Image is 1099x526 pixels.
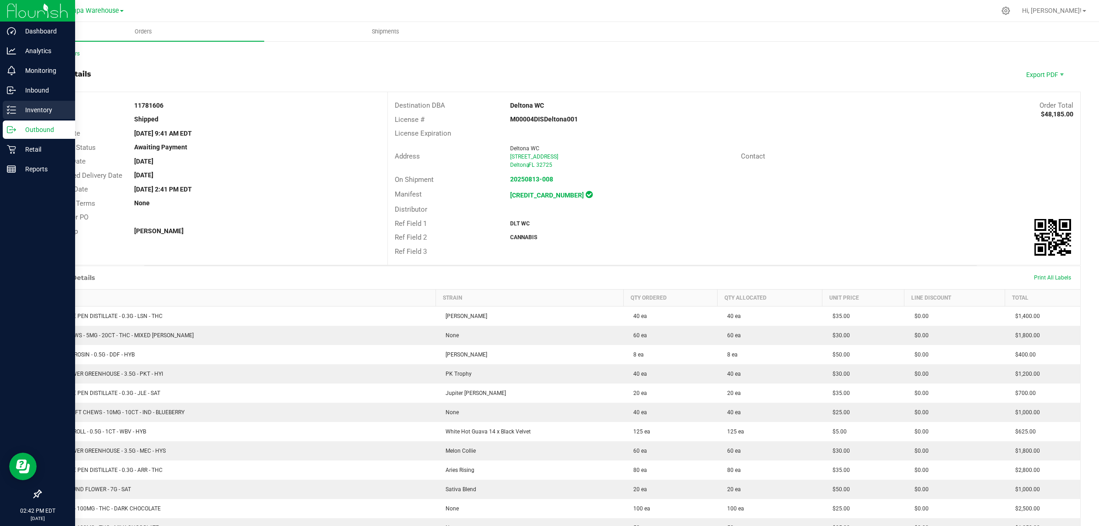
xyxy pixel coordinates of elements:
strong: Shipped [134,115,158,123]
span: Destination DBA [395,101,445,110]
th: Item [41,290,436,307]
span: $0.00 [910,351,929,358]
th: Total [1005,290,1080,307]
span: $2,800.00 [1011,467,1040,473]
span: [STREET_ADDRESS] [510,153,558,160]
span: $625.00 [1011,428,1036,435]
span: None [441,409,459,416]
span: [PERSON_NAME] [441,351,487,358]
span: 40 ea [723,371,741,377]
span: Shipments [359,27,412,36]
span: $35.00 [828,467,850,473]
th: Unit Price [822,290,904,307]
span: 20 ea [723,390,741,396]
span: $50.00 [828,486,850,493]
span: None [441,332,459,339]
inline-svg: Inventory [7,105,16,115]
span: $25.00 [828,505,850,512]
p: Retail [16,144,71,155]
th: Qty Ordered [623,290,717,307]
p: Inbound [16,85,71,96]
inline-svg: Retail [7,145,16,154]
span: Hi, [PERSON_NAME]! [1022,7,1082,14]
span: FT - GROUND FLOWER - 7G - SAT [47,486,131,493]
span: $0.00 [910,467,929,473]
span: Orders [122,27,164,36]
inline-svg: Dashboard [7,27,16,36]
span: $0.00 [910,332,929,339]
inline-svg: Analytics [7,46,16,55]
strong: [DATE] [134,158,153,165]
span: 20 ea [629,486,647,493]
span: $30.00 [828,448,850,454]
span: $35.00 [828,313,850,319]
span: $35.00 [828,390,850,396]
span: 80 ea [629,467,647,473]
span: 40 ea [629,313,647,319]
span: HT - BAR - 100MG - THC - DARK CHOCOLATE [47,505,161,512]
span: $0.00 [910,390,929,396]
p: [DATE] [4,515,71,522]
span: Deltona WC [510,145,539,152]
a: Orders [22,22,264,41]
span: $30.00 [828,371,850,377]
span: 32725 [536,162,552,168]
inline-svg: Monitoring [7,66,16,75]
p: 02:42 PM EDT [4,507,71,515]
span: In Sync [586,190,593,199]
inline-svg: Outbound [7,125,16,134]
inline-svg: Inbound [7,86,16,95]
span: $0.00 [910,428,929,435]
span: $50.00 [828,351,850,358]
a: 20250813-008 [510,175,553,183]
qrcode: 11781606 [1034,219,1071,256]
span: Tampa Warehouse [63,7,119,15]
span: $0.00 [910,313,929,319]
span: On Shipment [395,175,434,184]
th: Strain [435,290,623,307]
span: None [441,505,459,512]
span: $400.00 [1011,351,1036,358]
a: Shipments [264,22,506,41]
span: 60 ea [723,332,741,339]
span: [PERSON_NAME] [441,313,487,319]
span: 125 ea [723,428,744,435]
strong: [DATE] [134,171,153,179]
span: Export PDF [1017,66,1072,82]
span: FT - VAPE PEN DISTILLATE - 0.3G - LSN - THC [47,313,163,319]
span: $0.00 [910,409,929,416]
strong: CANNABIS [510,234,537,241]
strong: [PERSON_NAME] [134,227,184,235]
span: $0.00 [910,486,929,493]
th: Qty Allocated [717,290,822,307]
span: 100 ea [629,505,650,512]
span: 20 ea [629,390,647,396]
span: $1,000.00 [1011,486,1040,493]
p: Analytics [16,45,71,56]
strong: Awaiting Payment [134,143,187,151]
span: License Expiration [395,129,451,137]
strong: DLT WC [510,220,530,227]
strong: $48,185.00 [1041,110,1073,118]
span: $2,500.00 [1011,505,1040,512]
span: HT - CHEWS - 5MG - 20CT - THC - MIXED [PERSON_NAME] [47,332,194,339]
span: Ref Field 2 [395,233,427,241]
span: 80 ea [723,467,741,473]
span: Deltona [510,162,529,168]
span: License # [395,115,424,124]
span: 20 ea [723,486,741,493]
span: $1,000.00 [1011,409,1040,416]
span: $0.00 [910,505,929,512]
strong: [DATE] 2:41 PM EDT [134,186,192,193]
span: Manifest [395,190,422,198]
span: Print All Labels [1034,274,1071,281]
strong: 11781606 [134,102,163,109]
span: Contact [741,152,765,160]
span: $1,800.00 [1011,448,1040,454]
span: GL - LIVE ROSIN - 0.5G - DDF - HYB [47,351,135,358]
span: WNA - SOFT CHEWS - 10MG - 10CT - IND - BLUEBERRY [47,409,185,416]
span: 100 ea [723,505,744,512]
span: FD - FLOWER GREENHOUSE - 3.5G - PKT - HYI [47,371,163,377]
strong: [DATE] 9:41 AM EDT [134,130,192,137]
